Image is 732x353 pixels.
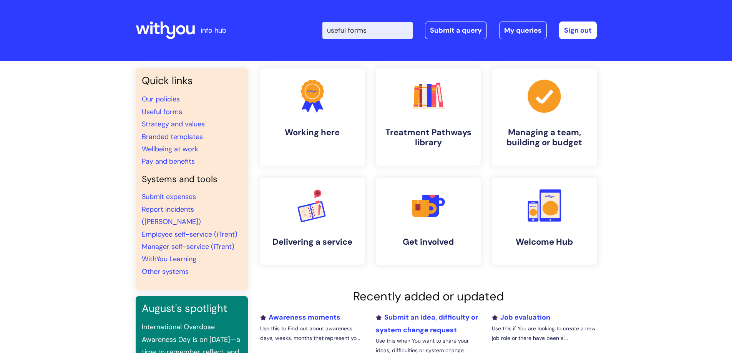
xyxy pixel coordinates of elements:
[142,94,180,104] a: Our policies
[142,254,196,264] a: WithYou Learning
[266,237,359,247] h4: Delivering a service
[142,119,205,129] a: Strategy and values
[425,22,487,39] a: Submit a query
[142,107,182,116] a: Useful forms
[260,324,365,343] p: Use this to Find out about awareness days, weeks, months that represent yo...
[142,144,198,154] a: Wellbeing at work
[492,68,597,166] a: Managing a team, building or budget
[260,68,365,166] a: Working here
[142,267,189,276] a: Other systems
[260,178,365,265] a: Delivering a service
[492,178,597,265] a: Welcome Hub
[142,230,237,239] a: Employee self-service (iTrent)
[376,68,481,166] a: Treatment Pathways library
[492,313,550,322] a: Job evaluation
[260,313,340,322] a: Awareness moments
[322,22,597,39] div: | -
[498,128,591,148] h4: Managing a team, building or budget
[142,205,201,226] a: Report incidents ([PERSON_NAME])
[499,22,547,39] a: My queries
[376,178,481,265] a: Get involved
[142,174,242,185] h4: Systems and tools
[142,302,242,315] h3: August's spotlight
[376,313,478,334] a: Submit an idea, difficulty or system change request
[498,237,591,247] h4: Welcome Hub
[142,157,195,166] a: Pay and benefits
[142,192,196,201] a: Submit expenses
[492,324,596,343] p: Use this if You are looking to create a new job role or there have been si...
[142,132,203,141] a: Branded templates
[382,128,475,148] h4: Treatment Pathways library
[559,22,597,39] a: Sign out
[266,128,359,138] h4: Working here
[201,24,226,36] p: info hub
[322,22,413,39] input: Search
[142,75,242,87] h3: Quick links
[382,237,475,247] h4: Get involved
[142,242,234,251] a: Manager self-service (iTrent)
[260,289,597,303] h2: Recently added or updated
